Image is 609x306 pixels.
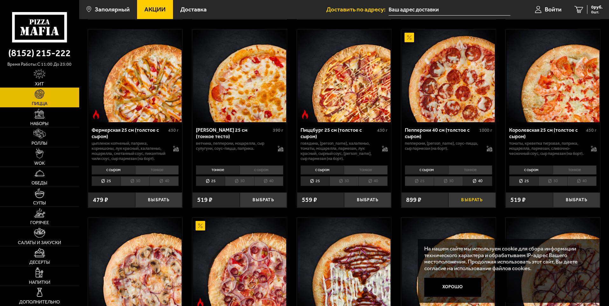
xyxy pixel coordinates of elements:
a: Острое блюдоПиццбург 25 см (толстое с сыром) [297,30,391,122]
li: 25 [509,176,538,186]
span: 519 ₽ [510,197,526,203]
button: Хорошо [424,278,481,297]
img: Пепперони 40 см (толстое с сыром) [402,30,495,122]
li: 30 [225,176,254,186]
span: Супы [33,201,46,205]
li: 25 [301,176,329,186]
span: Акции [144,6,166,12]
li: 30 [434,176,463,186]
div: Пепперони 40 см (толстое с сыром) [405,127,478,139]
li: 30 [538,176,567,186]
li: 30 [121,176,149,186]
span: Салаты и закуски [18,240,61,245]
span: 0 шт. [591,10,603,14]
div: [PERSON_NAME] 25 см (тонкое тесто) [196,127,271,139]
span: Доставка [180,6,207,12]
p: На нашем сайте мы используем cookie для сбора информации технического характера и обрабатываем IP... [424,245,591,272]
li: тонкое [448,165,492,174]
li: 25 [405,176,434,186]
span: Дополнительно [19,300,60,304]
span: Напитки [29,280,50,284]
a: АкционныйПепперони 40 см (толстое с сыром) [401,30,496,122]
img: Королевская 25 см (толстое с сыром) [507,30,599,122]
img: Острое блюдо [91,110,101,119]
span: 479 ₽ [93,197,108,203]
button: Выбрать [135,192,182,208]
p: томаты, креветка тигровая, паприка, моцарелла, пармезан, сливочно-чесночный соус, сыр пармезан (н... [509,141,585,156]
a: Прошутто Формаджио 25 см (тонкое тесто) [192,30,287,122]
li: 40 [463,176,492,186]
a: Королевская 25 см (толстое с сыром) [506,30,600,122]
img: Фермерская 25 см (толстое с сыром) [89,30,182,122]
img: Острое блюдо [300,110,310,119]
span: 430 г [168,128,179,133]
span: Роллы [31,141,47,145]
span: 450 г [586,128,597,133]
span: 899 ₽ [406,197,421,203]
a: Острое блюдоФермерская 25 см (толстое с сыром) [88,30,183,122]
li: 30 [329,176,358,186]
span: Хит [35,82,44,86]
span: 430 г [377,128,388,133]
span: Заполярный [95,6,130,12]
span: 0 руб. [591,5,603,10]
img: Прошутто Формаджио 25 см (тонкое тесто) [193,30,286,122]
button: Выбрать [344,192,391,208]
li: 40 [254,176,283,186]
span: Доставить по адресу: [326,6,389,12]
li: с сыром [92,165,135,174]
img: Акционный [405,33,414,42]
span: 390 г [273,128,283,133]
li: тонкое [135,165,179,174]
div: Фермерская 25 см (толстое с сыром) [92,127,167,139]
p: цыпленок копченый, паприка, корнишоны, лук красный, халапеньо, моцарелла, сметанный соус, пикантн... [92,141,167,161]
button: Выбрать [240,192,287,208]
span: Обеды [31,181,47,185]
div: Королевская 25 см (толстое с сыром) [509,127,585,139]
div: Пиццбург 25 см (толстое с сыром) [301,127,376,139]
li: с сыром [301,165,344,174]
li: 40 [567,176,597,186]
span: Горячее [30,220,49,225]
button: Выбрать [553,192,600,208]
li: с сыром [405,165,448,174]
span: Пицца [32,101,47,106]
img: Акционный [196,221,205,230]
span: Десерты [29,260,50,264]
p: говядина, [PERSON_NAME], халапеньо, томаты, моцарелла, пармезан, лук красный, сырный соус, [PERSO... [301,141,376,161]
span: WOK [34,161,45,165]
img: Пиццбург 25 см (толстое с сыром) [298,30,391,122]
span: 519 ₽ [197,197,212,203]
li: тонкое [196,165,239,174]
button: Выбрать [448,192,495,208]
input: Ваш адрес доставки [389,4,510,16]
li: тонкое [553,165,597,174]
span: 1000 г [479,128,492,133]
li: с сыром [239,165,283,174]
li: 40 [149,176,179,186]
li: 25 [92,176,121,186]
span: Войти [545,6,562,12]
li: 40 [358,176,388,186]
span: Наборы [30,121,49,126]
li: 25 [196,176,225,186]
span: 559 ₽ [302,197,317,203]
li: тонкое [344,165,388,174]
li: с сыром [509,165,553,174]
p: ветчина, пепперони, моцарелла, сыр сулугуни, соус-пицца, паприка. [196,141,271,151]
p: пепперони, [PERSON_NAME], соус-пицца, сыр пармезан (на борт). [405,141,480,151]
